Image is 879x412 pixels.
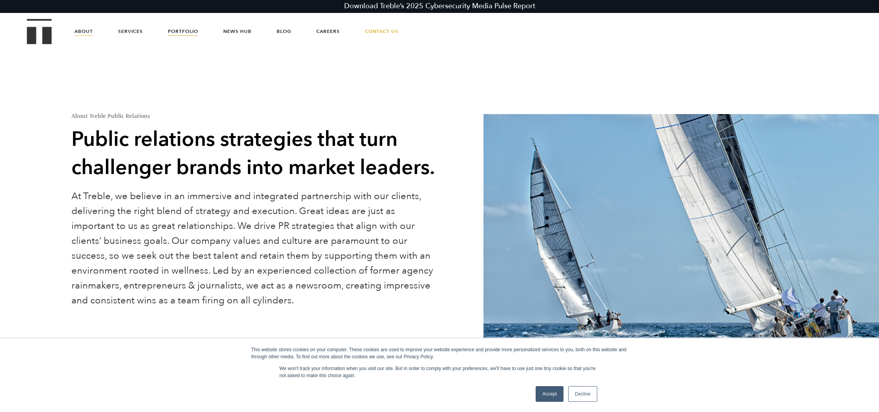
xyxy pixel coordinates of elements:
div: This website stores cookies on your computer. These cookies are used to improve your website expe... [251,346,628,360]
a: Accept [536,386,564,402]
a: Contact Us [365,20,398,43]
h2: Public relations strategies that turn challenger brands into market leaders. [71,125,437,182]
a: About [75,20,93,43]
a: Decline [568,386,597,402]
img: Treble logo [27,19,52,44]
a: Careers [316,20,340,43]
a: News Hub [223,20,252,43]
a: Portfolio [168,20,198,43]
p: We won't track your information when you visit our site. But in order to comply with your prefere... [279,365,600,379]
a: Services [118,20,143,43]
a: Blog [277,20,291,43]
a: Treble Homepage [27,20,51,44]
h1: About Treble Public Relations [71,113,437,119]
p: At Treble, we believe in an immersive and integrated partnership with our clients, delivering the... [71,189,437,308]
